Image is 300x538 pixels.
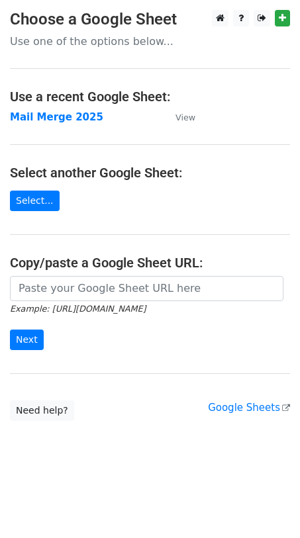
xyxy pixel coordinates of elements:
a: Need help? [10,400,74,421]
input: Next [10,330,44,350]
h4: Use a recent Google Sheet: [10,89,290,105]
small: Example: [URL][DOMAIN_NAME] [10,304,146,314]
p: Use one of the options below... [10,34,290,48]
h4: Select another Google Sheet: [10,165,290,181]
a: Mail Merge 2025 [10,111,103,123]
small: View [175,112,195,122]
h4: Copy/paste a Google Sheet URL: [10,255,290,271]
h3: Choose a Google Sheet [10,10,290,29]
a: View [162,111,195,123]
input: Paste your Google Sheet URL here [10,276,283,301]
a: Select... [10,191,60,211]
a: Google Sheets [208,402,290,414]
